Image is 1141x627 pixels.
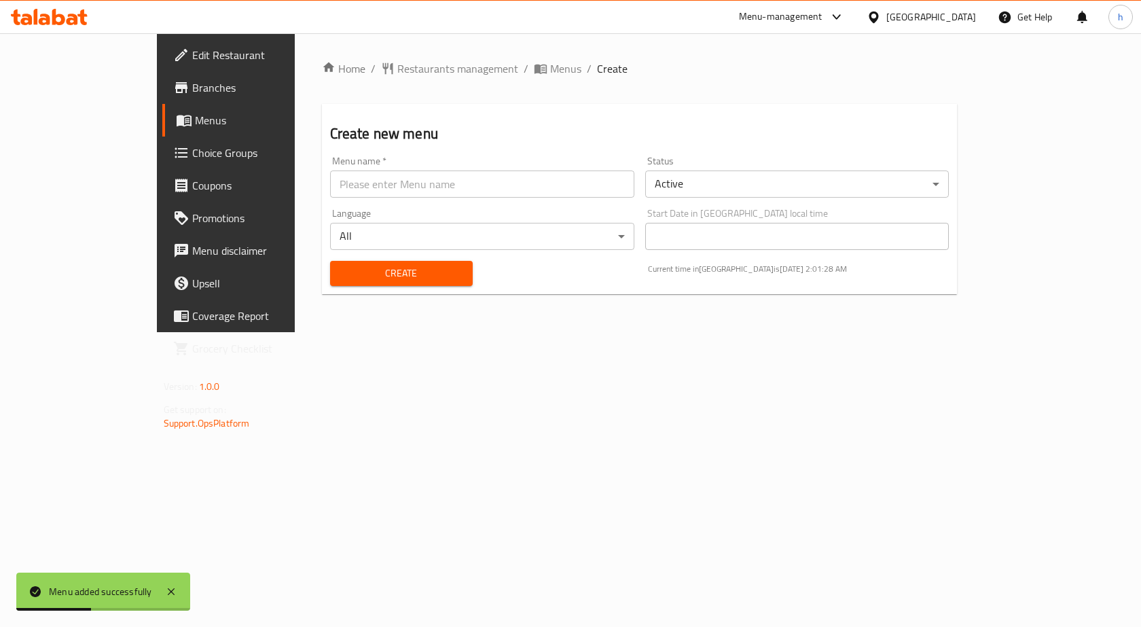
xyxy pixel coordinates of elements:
a: Promotions [162,202,348,234]
a: Grocery Checklist [162,332,348,365]
span: Choice Groups [192,145,337,161]
span: Menu disclaimer [192,243,337,259]
span: Coupons [192,177,337,194]
nav: breadcrumb [322,60,958,77]
input: Please enter Menu name [330,171,634,198]
a: Coverage Report [162,300,348,332]
a: Edit Restaurant [162,39,348,71]
span: Coverage Report [192,308,337,324]
span: Branches [192,79,337,96]
span: Create [597,60,628,77]
li: / [524,60,528,77]
span: Version: [164,378,197,395]
span: h [1118,10,1123,24]
span: Restaurants management [397,60,518,77]
span: Upsell [192,275,337,291]
a: Upsell [162,267,348,300]
li: / [587,60,592,77]
a: Menus [162,104,348,137]
span: Get support on: [164,401,226,418]
a: Support.OpsPlatform [164,414,250,432]
span: Create [341,265,462,282]
span: Menus [195,112,337,128]
span: 1.0.0 [199,378,220,395]
li: / [371,60,376,77]
a: Menus [534,60,581,77]
a: Menu disclaimer [162,234,348,267]
a: Restaurants management [381,60,518,77]
a: Branches [162,71,348,104]
span: Promotions [192,210,337,226]
button: Create [330,261,473,286]
span: Edit Restaurant [192,47,337,63]
div: [GEOGRAPHIC_DATA] [886,10,976,24]
h2: Create new menu [330,124,949,144]
span: Menus [550,60,581,77]
a: Coupons [162,169,348,202]
div: Menu-management [739,9,822,25]
a: Choice Groups [162,137,348,169]
div: Active [645,171,949,198]
div: Menu added successfully [49,584,152,599]
div: All [330,223,634,250]
span: Grocery Checklist [192,340,337,357]
p: Current time in [GEOGRAPHIC_DATA] is [DATE] 2:01:28 AM [648,263,949,275]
